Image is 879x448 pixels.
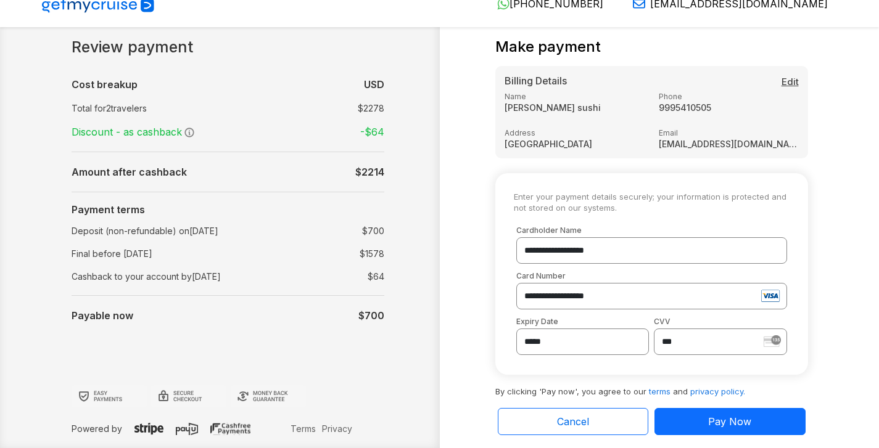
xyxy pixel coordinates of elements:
a: terms [649,386,671,396]
td: $ 64 [299,267,384,285]
small: Enter your payment details securely; your information is protected and not stored on our systems. [514,192,790,213]
b: $700 [358,309,384,322]
h5: Billing Details [505,75,799,87]
td: : [275,97,281,120]
strong: [PERSON_NAME] sushi [505,102,645,113]
td: : [275,72,281,97]
img: stripe [134,423,163,435]
td: Total for 2 travelers [72,97,275,120]
h1: Review payment [72,38,384,57]
label: Phone [659,92,799,101]
td: : [275,160,281,184]
strong: -$ 64 [360,126,384,138]
label: Name [505,92,645,101]
b: Cost breakup [72,78,138,91]
td: $1578 [299,245,384,263]
td: : [275,120,281,144]
b: USD [364,78,384,91]
td: : [275,242,281,265]
strong: [EMAIL_ADDRESS][DOMAIN_NAME] [659,139,799,149]
label: Address [505,128,645,137]
td: Final before [DATE] [72,242,275,265]
b: $ 2214 [355,166,384,178]
label: Cardholder Name [516,226,787,235]
img: visa [760,287,781,305]
b: Payment terms [72,203,145,216]
td: Cashback to your account by [DATE] [72,265,275,288]
td: : [275,303,281,328]
td: $ 700 [299,222,384,240]
img: stripe [764,335,781,347]
img: payu [176,423,199,435]
button: Cancel [498,408,649,435]
img: cashfree [210,423,250,435]
label: Card Number [516,271,787,280]
strong: 9995410505 [659,102,799,113]
td: $ 2278 [299,99,384,117]
p: By clicking 'Pay now', you agree to our and [495,375,808,398]
b: Amount after cashback [72,166,187,178]
a: privacy policy. [690,386,745,396]
label: CVV [654,317,787,326]
label: Expiry Date [516,317,650,326]
b: Payable now [72,309,133,322]
p: Powered by [72,422,288,435]
td: : [275,219,281,242]
button: Pay Now [654,408,806,435]
span: Discount - as cashback [72,126,184,138]
h4: Make payment [495,38,601,56]
td: Deposit (non-refundable) on [DATE] [72,219,275,242]
strong: [GEOGRAPHIC_DATA] [505,139,645,149]
td: : [275,265,281,288]
button: Edit [782,75,799,89]
a: Privacy [319,422,355,435]
a: Terms [287,422,319,435]
label: Email [659,128,799,137]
